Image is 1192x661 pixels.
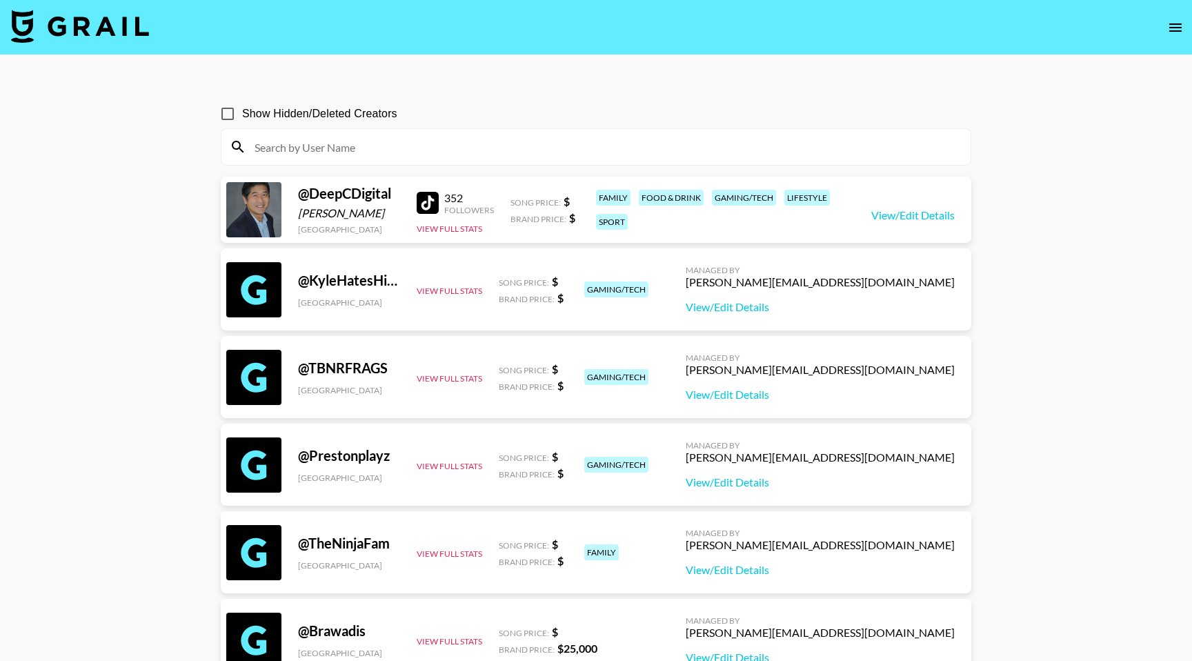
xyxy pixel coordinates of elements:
[298,224,400,235] div: [GEOGRAPHIC_DATA]
[564,195,570,208] strong: $
[557,291,564,304] strong: $
[298,473,400,483] div: [GEOGRAPHIC_DATA]
[246,136,962,158] input: Search by User Name
[444,191,494,205] div: 352
[686,615,955,626] div: Managed By
[298,206,400,220] div: [PERSON_NAME]
[499,540,549,551] span: Song Price:
[298,272,400,289] div: @ KyleHatesHiking
[552,450,558,463] strong: $
[557,379,564,392] strong: $
[686,440,955,451] div: Managed By
[569,211,575,224] strong: $
[557,642,597,655] strong: $ 25,000
[417,549,482,559] button: View Full Stats
[686,265,955,275] div: Managed By
[499,277,549,288] span: Song Price:
[552,625,558,638] strong: $
[298,560,400,571] div: [GEOGRAPHIC_DATA]
[417,286,482,296] button: View Full Stats
[686,451,955,464] div: [PERSON_NAME][EMAIL_ADDRESS][DOMAIN_NAME]
[596,214,628,230] div: sport
[557,466,564,480] strong: $
[499,294,555,304] span: Brand Price:
[552,362,558,375] strong: $
[596,190,630,206] div: family
[584,457,648,473] div: gaming/tech
[584,369,648,385] div: gaming/tech
[11,10,149,43] img: Grail Talent
[686,353,955,363] div: Managed By
[298,359,400,377] div: @ TBNRFRAGS
[871,208,955,222] a: View/Edit Details
[510,197,561,208] span: Song Price:
[639,190,704,206] div: food & drink
[298,648,400,658] div: [GEOGRAPHIC_DATA]
[417,461,482,471] button: View Full Stats
[552,537,558,551] strong: $
[499,628,549,638] span: Song Price:
[784,190,830,206] div: lifestyle
[686,275,955,289] div: [PERSON_NAME][EMAIL_ADDRESS][DOMAIN_NAME]
[499,469,555,480] span: Brand Price:
[298,185,400,202] div: @ DeepCDigital
[417,373,482,384] button: View Full Stats
[686,363,955,377] div: [PERSON_NAME][EMAIL_ADDRESS][DOMAIN_NAME]
[499,644,555,655] span: Brand Price:
[499,453,549,463] span: Song Price:
[417,224,482,234] button: View Full Stats
[510,214,566,224] span: Brand Price:
[557,554,564,567] strong: $
[499,557,555,567] span: Brand Price:
[417,636,482,647] button: View Full Stats
[242,106,397,122] span: Show Hidden/Deleted Creators
[584,282,648,297] div: gaming/tech
[686,388,955,402] a: View/Edit Details
[499,365,549,375] span: Song Price:
[298,535,400,552] div: @ TheNinjaFam
[298,385,400,395] div: [GEOGRAPHIC_DATA]
[686,528,955,538] div: Managed By
[686,300,955,314] a: View/Edit Details
[584,544,619,560] div: family
[298,447,400,464] div: @ Prestonplayz
[298,297,400,308] div: [GEOGRAPHIC_DATA]
[499,382,555,392] span: Brand Price:
[552,275,558,288] strong: $
[712,190,776,206] div: gaming/tech
[444,205,494,215] div: Followers
[1162,14,1189,41] button: open drawer
[298,622,400,640] div: @ Brawadis
[686,475,955,489] a: View/Edit Details
[686,626,955,640] div: [PERSON_NAME][EMAIL_ADDRESS][DOMAIN_NAME]
[686,538,955,552] div: [PERSON_NAME][EMAIL_ADDRESS][DOMAIN_NAME]
[686,563,955,577] a: View/Edit Details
